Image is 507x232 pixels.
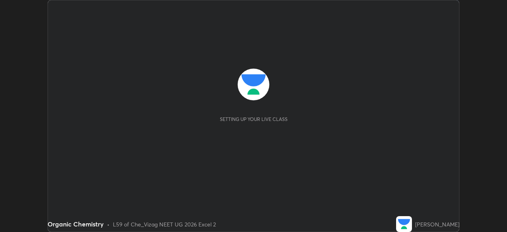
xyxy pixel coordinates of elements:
[48,219,104,229] div: Organic Chemistry
[238,69,269,100] img: 3a80d3101ed74a8aa5a12e7157e2e5e0.png
[415,220,459,228] div: [PERSON_NAME]
[220,116,288,122] div: Setting up your live class
[396,216,412,232] img: 3a80d3101ed74a8aa5a12e7157e2e5e0.png
[113,220,216,228] div: L59 of Che_Vizag NEET UG 2026 Excel 2
[107,220,110,228] div: •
